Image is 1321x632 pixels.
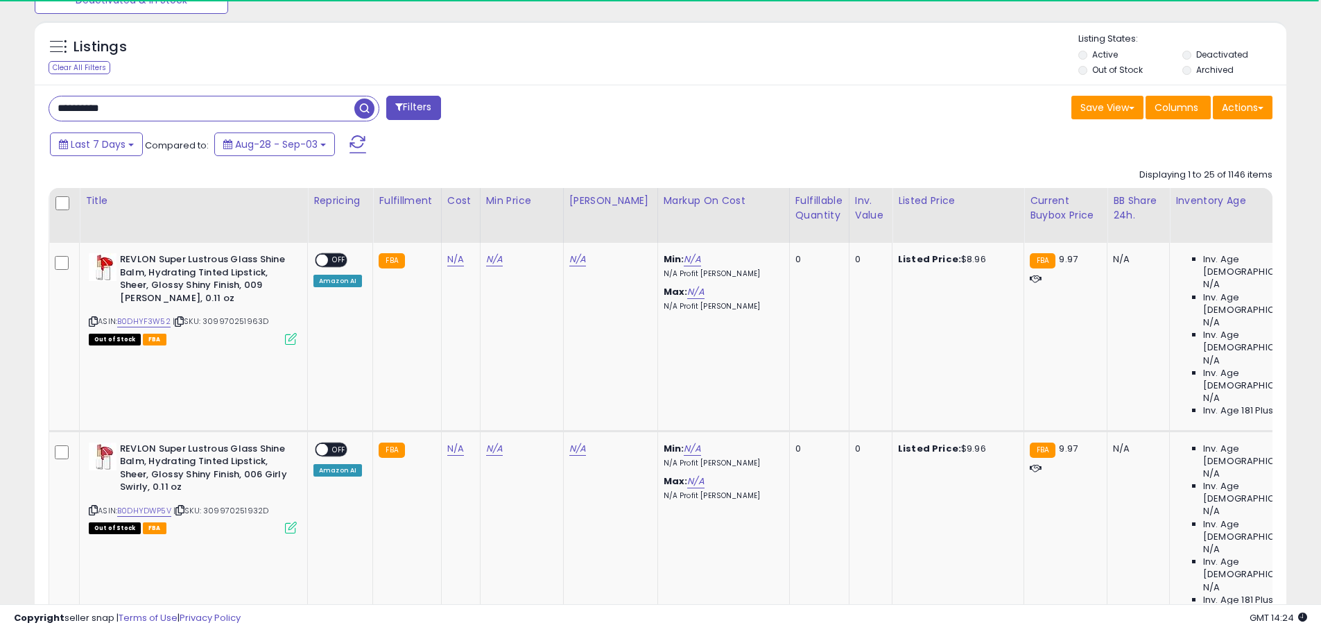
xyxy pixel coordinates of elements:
[71,137,126,151] span: Last 7 Days
[89,253,116,281] img: 41mE1Ad3faL._SL40_.jpg
[1030,194,1101,223] div: Current Buybox Price
[664,491,779,501] p: N/A Profit [PERSON_NAME]
[569,194,652,208] div: [PERSON_NAME]
[687,285,704,299] a: N/A
[313,194,367,208] div: Repricing
[1092,64,1143,76] label: Out of Stock
[14,612,241,625] div: seller snap | |
[664,302,779,311] p: N/A Profit [PERSON_NAME]
[89,334,141,345] span: All listings that are currently out of stock and unavailable for purchase on Amazon
[214,133,335,156] button: Aug-28 - Sep-03
[85,194,302,208] div: Title
[1213,96,1272,119] button: Actions
[1250,611,1307,624] span: 2025-09-11 14:24 GMT
[855,253,881,266] div: 0
[89,443,116,470] img: 31u6P+wbNPL._SL40_.jpg
[1203,392,1220,404] span: N/A
[120,253,288,308] b: REVLON Super Lustrous Glass Shine Balm, Hydrating Tinted Lipstick, Sheer, Glossy Shiny Finish, 00...
[664,285,688,298] b: Max:
[569,442,586,456] a: N/A
[664,194,784,208] div: Markup on Cost
[664,442,684,455] b: Min:
[664,459,779,468] p: N/A Profit [PERSON_NAME]
[120,443,288,497] b: REVLON Super Lustrous Glass Shine Balm, Hydrating Tinted Lipstick, Sheer, Glossy Shiny Finish, 00...
[313,464,362,477] div: Amazon AI
[1196,49,1248,60] label: Deactivated
[14,611,64,624] strong: Copyright
[486,442,503,456] a: N/A
[1196,64,1234,76] label: Archived
[117,316,171,327] a: B0DHYF3W52
[145,139,209,152] span: Compared to:
[486,194,558,208] div: Min Price
[143,522,166,534] span: FBA
[687,475,704,488] a: N/A
[1030,253,1055,268] small: FBA
[89,443,297,533] div: ASIN:
[89,253,297,343] div: ASIN:
[313,275,362,287] div: Amazon AI
[89,522,141,534] span: All listings that are currently out of stock and unavailable for purchase on Amazon
[1059,253,1078,266] span: 9.97
[447,442,464,456] a: N/A
[1203,468,1220,480] span: N/A
[898,442,961,455] b: Listed Price:
[379,443,404,458] small: FBA
[1139,169,1272,182] div: Displaying 1 to 25 of 1146 items
[1078,33,1286,46] p: Listing States:
[657,188,789,243] th: The percentage added to the cost of goods (COGS) that forms the calculator for Min & Max prices.
[1059,442,1078,455] span: 9.97
[898,253,1013,266] div: $8.96
[795,253,838,266] div: 0
[795,194,843,223] div: Fulfillable Quantity
[328,443,350,455] span: OFF
[1113,253,1159,266] div: N/A
[447,253,464,266] a: N/A
[1203,505,1220,518] span: N/A
[379,253,404,268] small: FBA
[1203,543,1220,556] span: N/A
[1203,581,1220,594] span: N/A
[49,61,110,74] div: Clear All Filters
[173,316,268,327] span: | SKU: 309970251963D
[684,442,700,456] a: N/A
[1203,316,1220,329] span: N/A
[180,611,241,624] a: Privacy Policy
[119,611,178,624] a: Terms of Use
[569,253,586,266] a: N/A
[1203,278,1220,291] span: N/A
[684,253,700,266] a: N/A
[1030,443,1055,458] small: FBA
[379,194,435,208] div: Fulfillment
[664,475,688,488] b: Max:
[1071,96,1143,119] button: Save View
[855,443,881,455] div: 0
[795,443,838,455] div: 0
[1113,443,1159,455] div: N/A
[1155,101,1198,114] span: Columns
[1203,404,1276,417] span: Inv. Age 181 Plus:
[898,443,1013,455] div: $9.96
[74,37,127,57] h5: Listings
[50,133,143,156] button: Last 7 Days
[486,253,503,266] a: N/A
[447,194,474,208] div: Cost
[1113,194,1164,223] div: BB Share 24h.
[1146,96,1211,119] button: Columns
[143,334,166,345] span: FBA
[898,253,961,266] b: Listed Price:
[173,505,268,516] span: | SKU: 309970251932D
[855,194,886,223] div: Inv. value
[1092,49,1118,60] label: Active
[386,96,440,120] button: Filters
[117,505,171,517] a: B0DHYDWP5V
[664,253,684,266] b: Min:
[664,269,779,279] p: N/A Profit [PERSON_NAME]
[328,255,350,266] span: OFF
[898,194,1018,208] div: Listed Price
[235,137,318,151] span: Aug-28 - Sep-03
[1203,355,1220,367] span: N/A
